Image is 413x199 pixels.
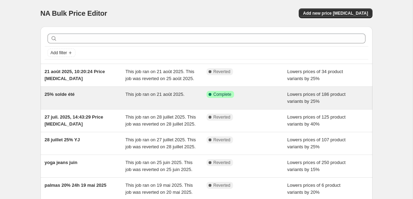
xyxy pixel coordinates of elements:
[45,160,78,165] span: yoga jeans juin
[213,183,231,188] span: Reverted
[287,69,343,81] span: Lowers prices of 34 product variants by 25%
[125,69,194,81] span: This job ran on 21 août 2025. This job was reverted on 25 août 2025.
[41,9,107,17] span: NA Bulk Price Editor
[287,183,340,195] span: Lowers prices of 6 product variants by 20%
[213,160,231,165] span: Reverted
[51,50,67,56] span: Add filter
[125,114,196,127] span: This job ran on 28 juillet 2025. This job was reverted on 28 juillet 2025.
[125,183,193,195] span: This job ran on 19 mai 2025. This job was reverted on 20 mai 2025.
[213,92,231,97] span: Complete
[45,114,103,127] span: 27 juil. 2025, 14:43:29 Price [MEDICAL_DATA]
[213,114,231,120] span: Reverted
[45,183,107,188] span: palmas 20% 24h 19 mai 2025
[125,137,196,149] span: This job ran on 27 juillet 2025. This job was reverted on 28 juillet 2025.
[303,10,368,16] span: Add new price [MEDICAL_DATA]
[45,137,80,142] span: 28 juillet 25% YJ
[287,92,346,104] span: Lowers prices of 186 product variants by 25%
[48,49,75,57] button: Add filter
[45,92,75,97] span: 25% solde été
[287,137,346,149] span: Lowers prices of 107 product variants by 25%
[299,8,372,18] button: Add new price [MEDICAL_DATA]
[287,160,346,172] span: Lowers prices of 250 product variants by 15%
[45,69,105,81] span: 21 août 2025, 10:20:24 Price [MEDICAL_DATA]
[213,69,231,74] span: Reverted
[213,137,231,143] span: Reverted
[287,114,346,127] span: Lowers prices of 125 product variants by 40%
[125,92,184,97] span: This job ran on 21 août 2025.
[125,160,193,172] span: This job ran on 25 juin 2025. This job was reverted on 25 juin 2025.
